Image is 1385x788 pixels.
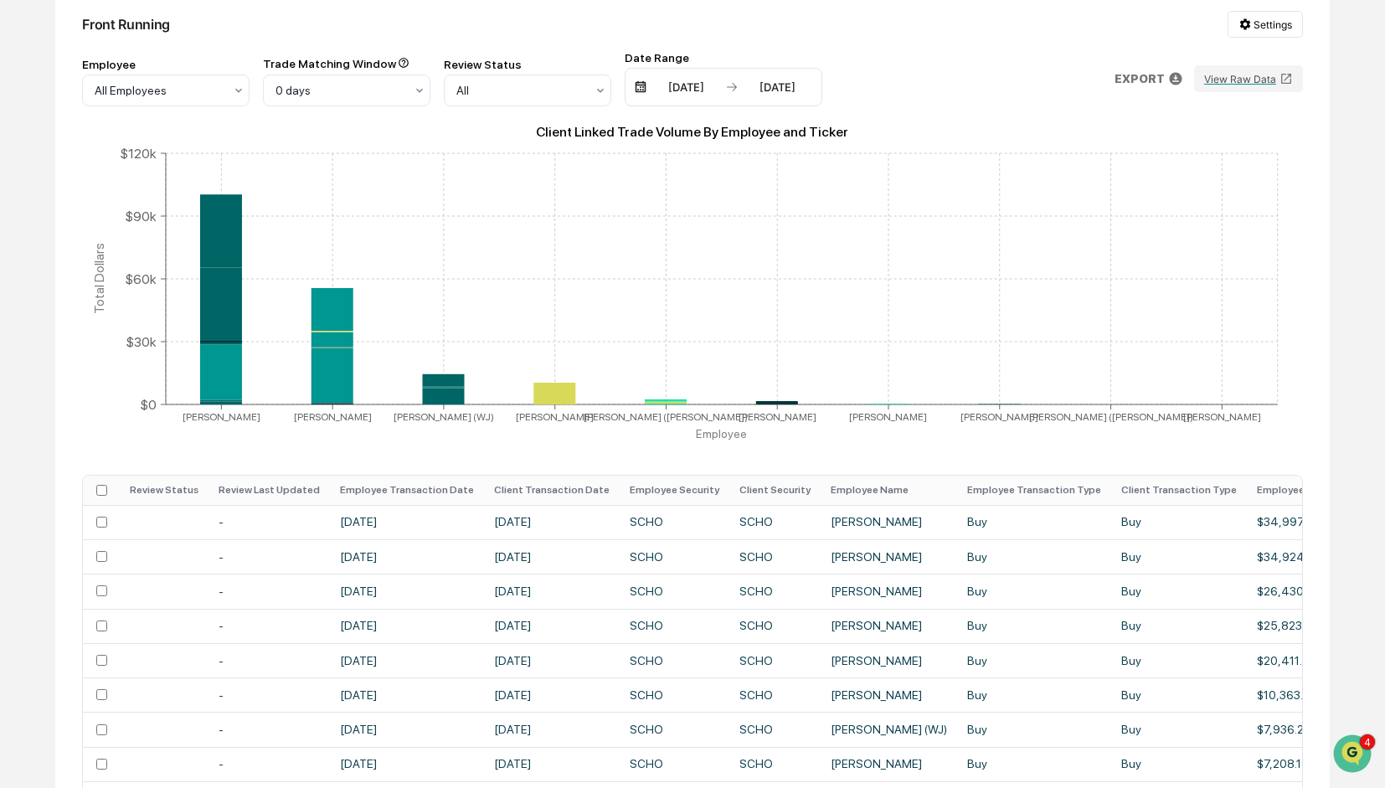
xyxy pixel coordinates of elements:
[330,609,484,643] td: [DATE]
[52,272,136,286] span: [PERSON_NAME]
[82,16,170,33] div: Front Running
[634,80,647,94] img: calendar
[729,712,821,746] td: SCHO
[957,505,1111,539] td: Buy
[821,747,957,781] td: [PERSON_NAME]
[651,80,722,94] div: [DATE]
[957,677,1111,712] td: Buy
[33,373,106,390] span: Data Lookup
[1194,65,1303,92] button: View Raw Data
[167,415,203,427] span: Pylon
[1183,411,1261,423] tspan: [PERSON_NAME]
[742,80,813,94] div: [DATE]
[1111,539,1247,574] td: Buy
[17,343,30,357] div: 🖐️
[330,677,484,712] td: [DATE]
[285,132,305,152] button: Start new chat
[17,256,44,283] img: Jack Rasmussen
[394,411,494,423] tspan: [PERSON_NAME] (WJ)
[330,505,484,539] td: [DATE]
[120,476,209,505] th: Review Status
[183,411,260,423] tspan: [PERSON_NAME]
[17,127,47,157] img: 1746055101610-c473b297-6a78-478c-a979-82029cc54cd1
[620,476,729,505] th: Employee Security
[821,712,957,746] td: [PERSON_NAME] (WJ)
[729,574,821,608] td: SCHO
[330,643,484,677] td: [DATE]
[1111,505,1247,539] td: Buy
[1111,747,1247,781] td: Buy
[1331,733,1377,778] iframe: Open customer support
[125,208,157,224] tspan: $90k
[10,367,112,397] a: 🔎Data Lookup
[52,227,136,240] span: [PERSON_NAME]
[17,375,30,389] div: 🔎
[444,58,611,71] div: Review Status
[725,80,739,94] img: arrow right
[260,182,305,202] button: See all
[957,539,1111,574] td: Buy
[484,476,620,505] th: Client Transaction Date
[35,127,65,157] img: 8933085812038_c878075ebb4cc5468115_72.jpg
[209,539,330,574] td: -
[91,243,107,314] tspan: Total Dollars
[148,272,183,286] span: [DATE]
[1029,411,1193,423] tspan: [PERSON_NAME] ([PERSON_NAME])
[484,505,620,539] td: [DATE]
[484,712,620,746] td: [DATE]
[484,643,620,677] td: [DATE]
[294,411,372,423] tspan: [PERSON_NAME]
[739,411,816,423] tspan: [PERSON_NAME]
[729,677,821,712] td: SCHO
[821,643,957,677] td: [PERSON_NAME]
[209,476,330,505] th: Review Last Updated
[209,574,330,608] td: -
[957,643,1111,677] td: Buy
[729,539,821,574] td: SCHO
[138,342,208,358] span: Attestations
[1111,609,1247,643] td: Buy
[330,539,484,574] td: [DATE]
[118,414,203,427] a: Powered byPylon
[209,747,330,781] td: -
[125,270,157,286] tspan: $60k
[821,505,957,539] td: [PERSON_NAME]
[330,712,484,746] td: [DATE]
[139,227,145,240] span: •
[75,144,230,157] div: We're available if you need us!
[10,335,115,365] a: 🖐️Preclearance
[126,333,157,349] tspan: $30k
[139,272,145,286] span: •
[620,747,729,781] td: SCHO
[484,609,620,643] td: [DATE]
[821,539,957,574] td: [PERSON_NAME]
[536,124,848,140] text: Client Linked Trade Volume By Employee and Ticker
[33,273,47,286] img: 1746055101610-c473b297-6a78-478c-a979-82029cc54cd1
[620,677,729,712] td: SCHO
[957,712,1111,746] td: Buy
[957,609,1111,643] td: Buy
[957,747,1111,781] td: Buy
[821,609,957,643] td: [PERSON_NAME]
[484,574,620,608] td: [DATE]
[821,677,957,712] td: [PERSON_NAME]
[1228,11,1303,38] button: Settings
[484,747,620,781] td: [DATE]
[330,747,484,781] td: [DATE]
[484,677,620,712] td: [DATE]
[17,34,305,61] p: How can we help?
[1115,72,1165,85] p: EXPORT
[729,747,821,781] td: SCHO
[17,211,44,238] img: Donna Rittershausen
[729,505,821,539] td: SCHO
[625,51,822,64] div: Date Range
[120,145,157,161] tspan: $120k
[82,58,250,71] div: Employee
[821,574,957,608] td: [PERSON_NAME]
[1111,574,1247,608] td: Buy
[209,609,330,643] td: -
[209,643,330,677] td: -
[1111,677,1247,712] td: Buy
[115,335,214,365] a: 🗄️Attestations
